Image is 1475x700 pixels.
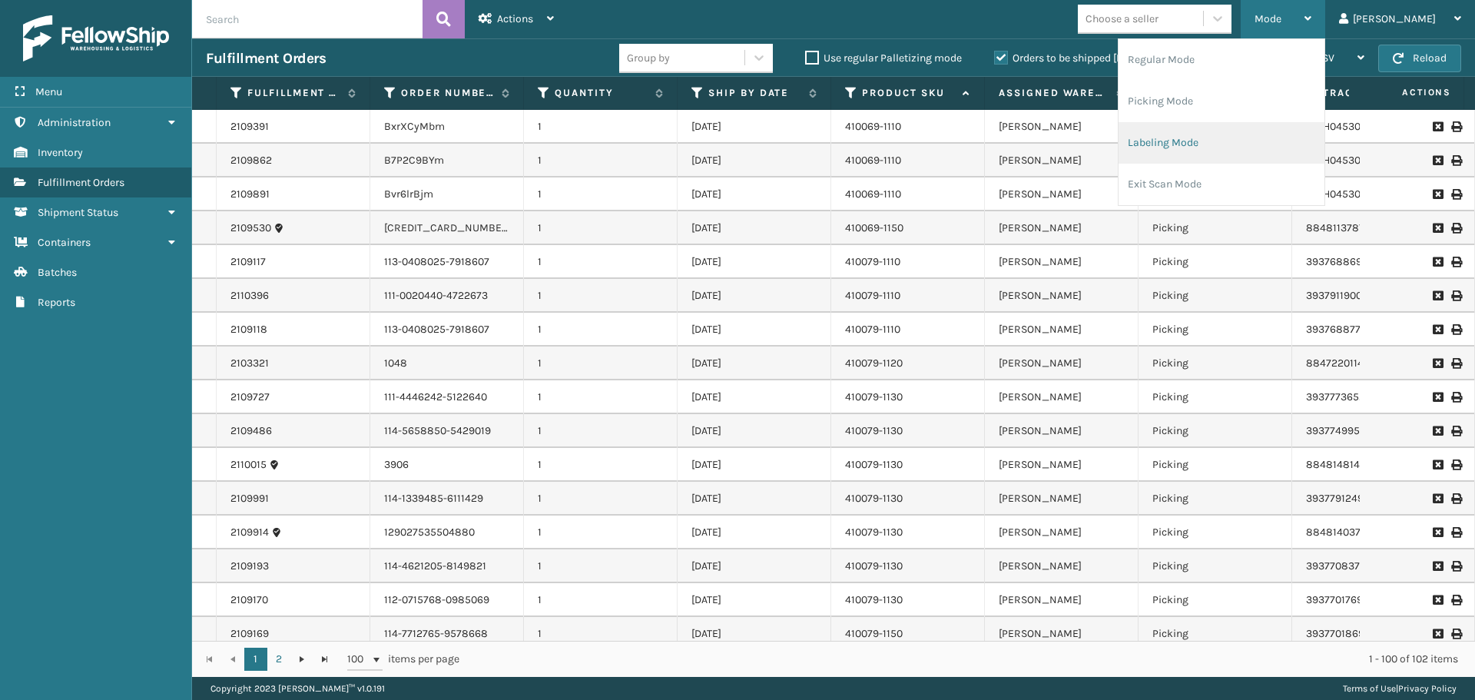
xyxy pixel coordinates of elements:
[524,549,678,583] td: 1
[1306,526,1379,539] a: 884814037033
[1451,392,1460,403] i: Print Label
[1306,221,1377,234] a: 884811378709
[555,86,648,100] label: Quantity
[985,583,1139,617] td: [PERSON_NAME]
[370,414,524,448] td: 114-5658850-5429019
[319,653,331,665] span: Go to the last page
[1433,459,1442,470] i: Request to Be Cancelled
[370,110,524,144] td: BxrXCyMbm
[497,12,533,25] span: Actions
[1433,493,1442,504] i: Request to Be Cancelled
[845,357,903,370] a: 410079-1120
[1451,493,1460,504] i: Print Label
[1433,595,1442,605] i: Request to Be Cancelled
[524,347,678,380] td: 1
[1139,347,1292,380] td: Picking
[370,583,524,617] td: 112-0715768-0985069
[678,380,831,414] td: [DATE]
[1398,683,1457,694] a: Privacy Policy
[1451,121,1460,132] i: Print Label
[1451,358,1460,369] i: Print Label
[230,288,269,304] a: 2110396
[230,390,270,405] a: 2109727
[678,482,831,516] td: [DATE]
[38,176,124,189] span: Fulfillment Orders
[985,245,1139,279] td: [PERSON_NAME]
[678,347,831,380] td: [DATE]
[805,51,962,65] label: Use regular Palletizing mode
[678,177,831,211] td: [DATE]
[524,617,678,651] td: 1
[230,592,268,608] a: 2109170
[845,424,903,437] a: 410079-1130
[230,626,269,642] a: 2109169
[230,491,269,506] a: 2109991
[845,187,901,201] a: 410069-1110
[230,356,269,371] a: 2103321
[267,648,290,671] a: 2
[370,144,524,177] td: B7P2C9BYm
[1306,627,1377,640] a: 393770186948
[1433,426,1442,436] i: Request to Be Cancelled
[38,206,118,219] span: Shipment Status
[524,448,678,482] td: 1
[23,15,169,61] img: logo
[845,458,903,471] a: 410079-1130
[1451,527,1460,538] i: Print Label
[38,296,75,309] span: Reports
[370,211,524,245] td: [CREDIT_CARD_NUMBER]
[985,279,1139,313] td: [PERSON_NAME]
[1451,459,1460,470] i: Print Label
[845,255,900,268] a: 410079-1110
[230,457,267,473] a: 2110015
[1306,323,1379,336] a: 393768877655
[1139,549,1292,583] td: Picking
[845,526,903,539] a: 410079-1130
[370,177,524,211] td: Bvr6lrBjm
[1451,290,1460,301] i: Print Label
[347,652,370,667] span: 100
[985,211,1139,245] td: [PERSON_NAME]
[1433,121,1442,132] i: Request to Be Cancelled
[1306,593,1376,606] a: 393770176958
[985,448,1139,482] td: [PERSON_NAME]
[1306,357,1376,370] a: 884722011495
[230,254,266,270] a: 2109117
[678,144,831,177] td: [DATE]
[230,153,272,168] a: 2109862
[678,211,831,245] td: [DATE]
[1433,290,1442,301] i: Request to Be Cancelled
[678,617,831,651] td: [DATE]
[1306,559,1378,572] a: 393770837592
[985,313,1139,347] td: [PERSON_NAME]
[985,482,1139,516] td: [PERSON_NAME]
[370,279,524,313] td: 111-0020440-4722673
[1433,527,1442,538] i: Request to Be Cancelled
[999,86,1109,100] label: Assigned Warehouse
[524,245,678,279] td: 1
[1306,458,1378,471] a: 884814814620
[370,617,524,651] td: 114-7712765-9578668
[678,313,831,347] td: [DATE]
[1433,629,1442,639] i: Request to Be Cancelled
[1139,211,1292,245] td: Picking
[985,110,1139,144] td: [PERSON_NAME]
[524,414,678,448] td: 1
[370,347,524,380] td: 1048
[296,653,308,665] span: Go to the next page
[1119,122,1324,164] li: Labeling Mode
[1343,677,1457,700] div: |
[1306,255,1380,268] a: 393768869370
[985,177,1139,211] td: [PERSON_NAME]
[1433,561,1442,572] i: Request to Be Cancelled
[1451,223,1460,234] i: Print Label
[845,559,903,572] a: 410079-1130
[290,648,313,671] a: Go to the next page
[1433,189,1442,200] i: Request to Be Cancelled
[1433,257,1442,267] i: Request to Be Cancelled
[38,236,91,249] span: Containers
[401,86,494,100] label: Order Number
[313,648,336,671] a: Go to the last page
[678,279,831,313] td: [DATE]
[230,187,270,202] a: 2109891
